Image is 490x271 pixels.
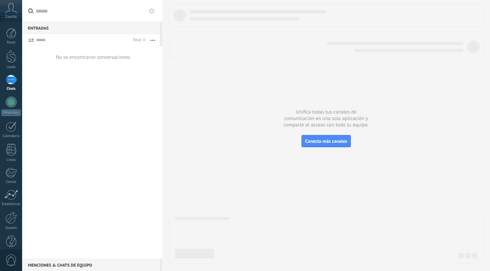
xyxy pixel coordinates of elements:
span: Cuenta [5,15,17,19]
div: Estadísticas [1,202,21,206]
div: Menciones & Chats de equipo [22,259,160,271]
div: WhatsApp [1,109,21,116]
div: Correo [1,180,21,184]
div: No se encontraron conversaciones [56,54,130,61]
div: Leads [1,65,21,69]
div: Listas [1,158,21,162]
div: Chats [1,87,21,91]
button: Conecta más canales [301,135,351,147]
div: Total: 0 [130,37,145,44]
span: Conecta más canales [305,138,347,144]
div: Entradas [22,22,160,34]
div: Calendario [1,134,21,138]
div: Panel [1,40,21,45]
div: Ajustes [1,226,21,230]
